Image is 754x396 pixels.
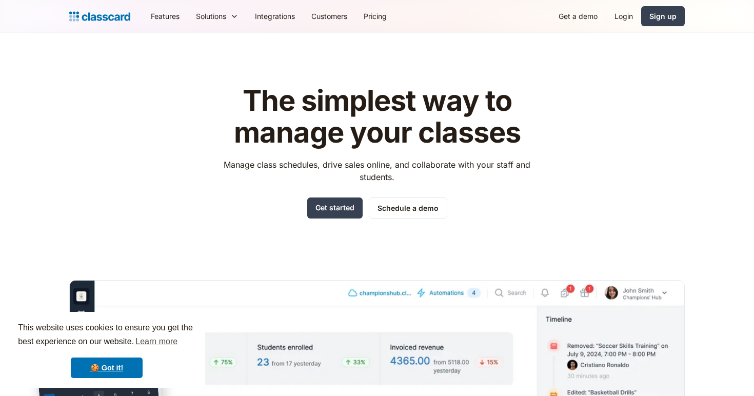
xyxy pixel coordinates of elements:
[188,5,247,28] div: Solutions
[307,197,363,219] a: Get started
[69,9,130,24] a: home
[18,322,195,349] span: This website uses cookies to ensure you get the best experience on our website.
[134,334,179,349] a: learn more about cookies
[550,5,606,28] a: Get a demo
[71,358,143,378] a: dismiss cookie message
[606,5,641,28] a: Login
[649,11,677,22] div: Sign up
[214,159,540,183] p: Manage class schedules, drive sales online, and collaborate with your staff and students.
[8,312,205,388] div: cookieconsent
[247,5,303,28] a: Integrations
[369,197,447,219] a: Schedule a demo
[214,85,540,148] h1: The simplest way to manage your classes
[303,5,355,28] a: Customers
[143,5,188,28] a: Features
[196,11,226,22] div: Solutions
[641,6,685,26] a: Sign up
[355,5,395,28] a: Pricing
